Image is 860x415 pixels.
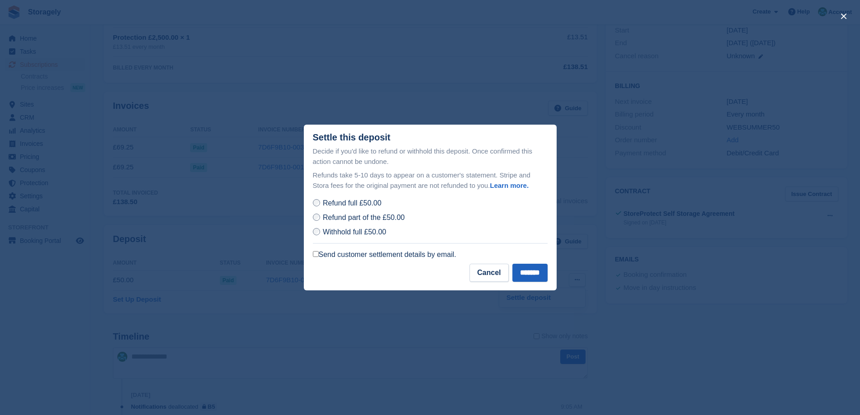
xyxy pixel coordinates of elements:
[313,214,320,221] input: Refund part of the £50.00
[313,170,548,191] p: Refunds take 5-10 days to appear on a customer's statement. Stripe and Stora fees for the origina...
[313,228,320,235] input: Withhold full £50.00
[313,146,548,167] p: Decide if you'd like to refund or withhold this deposit. Once confirmed this action cannot be und...
[490,182,529,189] a: Learn more.
[323,214,404,221] span: Refund part of the £50.00
[323,199,381,207] span: Refund full £50.00
[313,250,456,259] label: Send customer settlement details by email.
[313,199,320,206] input: Refund full £50.00
[837,9,851,23] button: close
[323,228,386,236] span: Withhold full £50.00
[470,264,508,282] button: Cancel
[313,132,390,143] div: Settle this deposit
[313,251,319,257] input: Send customer settlement details by email.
